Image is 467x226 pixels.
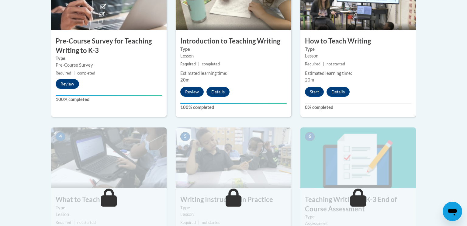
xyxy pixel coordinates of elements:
[51,127,167,188] img: Course Image
[323,62,324,66] span: |
[56,55,162,62] label: Type
[77,71,95,75] span: completed
[198,220,199,225] span: |
[180,77,189,82] span: 20m
[305,87,324,97] button: Start
[180,46,287,53] label: Type
[305,214,411,220] label: Type
[56,71,71,75] span: Required
[198,62,199,66] span: |
[180,70,287,77] div: Estimated learning time:
[51,195,167,204] h3: What to Teach
[327,62,345,66] span: not started
[56,132,65,141] span: 4
[300,37,416,46] h3: How to Teach Writing
[305,70,411,77] div: Estimated learning time:
[180,204,287,211] label: Type
[56,95,162,96] div: Your progress
[180,103,287,104] div: Your progress
[180,104,287,111] label: 100% completed
[305,77,314,82] span: 20m
[56,96,162,103] label: 100% completed
[56,220,71,225] span: Required
[202,62,220,66] span: completed
[180,87,204,97] button: Review
[300,195,416,214] h3: Teaching Writing to K-3 End of Course Assessment
[202,220,220,225] span: not started
[443,202,462,221] iframe: Button to launch messaging window
[305,53,411,59] div: Lesson
[180,62,196,66] span: Required
[74,220,75,225] span: |
[56,62,162,68] div: Pre-Course Survey
[56,211,162,218] div: Lesson
[56,204,162,211] label: Type
[327,87,350,97] button: Details
[300,127,416,188] img: Course Image
[77,220,96,225] span: not started
[305,132,315,141] span: 6
[180,211,287,218] div: Lesson
[180,53,287,59] div: Lesson
[56,79,79,89] button: Review
[176,127,291,188] img: Course Image
[74,71,75,75] span: |
[176,37,291,46] h3: Introduction to Teaching Writing
[176,195,291,204] h3: Writing Instruction in Practice
[305,46,411,53] label: Type
[51,37,167,55] h3: Pre-Course Survey for Teaching Writing to K-3
[305,62,320,66] span: Required
[180,132,190,141] span: 5
[305,104,411,111] label: 0% completed
[180,220,196,225] span: Required
[206,87,230,97] button: Details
